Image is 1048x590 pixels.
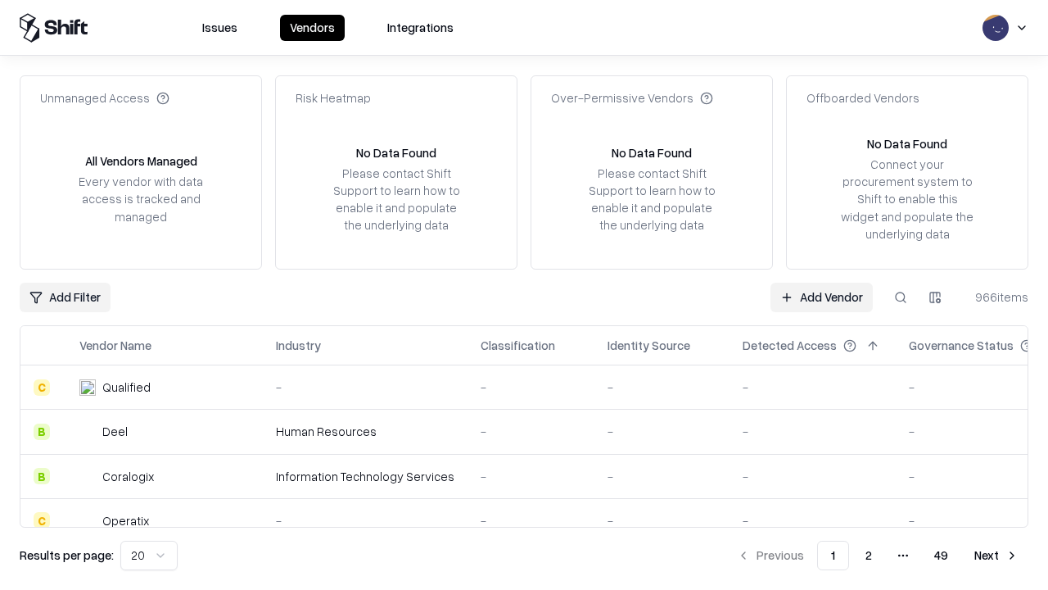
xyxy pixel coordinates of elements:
[276,423,454,440] div: Human Resources
[743,512,883,529] div: -
[34,379,50,396] div: C
[20,283,111,312] button: Add Filter
[608,379,716,396] div: -
[276,337,321,354] div: Industry
[356,144,436,161] div: No Data Found
[727,541,1028,570] nav: pagination
[79,512,96,529] img: Operatix
[481,512,581,529] div: -
[79,337,151,354] div: Vendor Name
[328,165,464,234] div: Please contact Shift Support to learn how to enable it and populate the underlying data
[102,468,154,485] div: Coralogix
[79,424,96,440] img: Deel
[481,379,581,396] div: -
[770,283,873,312] a: Add Vendor
[192,15,247,41] button: Issues
[73,173,209,225] div: Every vendor with data access is tracked and managed
[608,337,690,354] div: Identity Source
[909,337,1014,354] div: Governance Status
[34,512,50,529] div: C
[34,424,50,440] div: B
[40,89,169,107] div: Unmanaged Access
[964,541,1028,570] button: Next
[296,89,371,107] div: Risk Heatmap
[102,379,151,396] div: Qualified
[743,379,883,396] div: -
[79,379,96,396] img: Qualified
[867,135,947,152] div: No Data Found
[852,541,885,570] button: 2
[612,144,692,161] div: No Data Found
[608,423,716,440] div: -
[608,468,716,485] div: -
[551,89,713,107] div: Over-Permissive Vendors
[377,15,463,41] button: Integrations
[276,512,454,529] div: -
[817,541,849,570] button: 1
[276,379,454,396] div: -
[481,423,581,440] div: -
[608,512,716,529] div: -
[102,512,149,529] div: Operatix
[743,337,837,354] div: Detected Access
[481,337,555,354] div: Classification
[34,468,50,484] div: B
[839,156,975,243] div: Connect your procurement system to Shift to enable this widget and populate the underlying data
[102,423,128,440] div: Deel
[743,468,883,485] div: -
[79,468,96,484] img: Coralogix
[20,547,114,564] p: Results per page:
[921,541,961,570] button: 49
[280,15,345,41] button: Vendors
[806,89,919,107] div: Offboarded Vendors
[584,165,720,234] div: Please contact Shift Support to learn how to enable it and populate the underlying data
[276,468,454,485] div: Information Technology Services
[481,468,581,485] div: -
[963,288,1028,306] div: 966 items
[85,152,197,170] div: All Vendors Managed
[743,423,883,440] div: -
